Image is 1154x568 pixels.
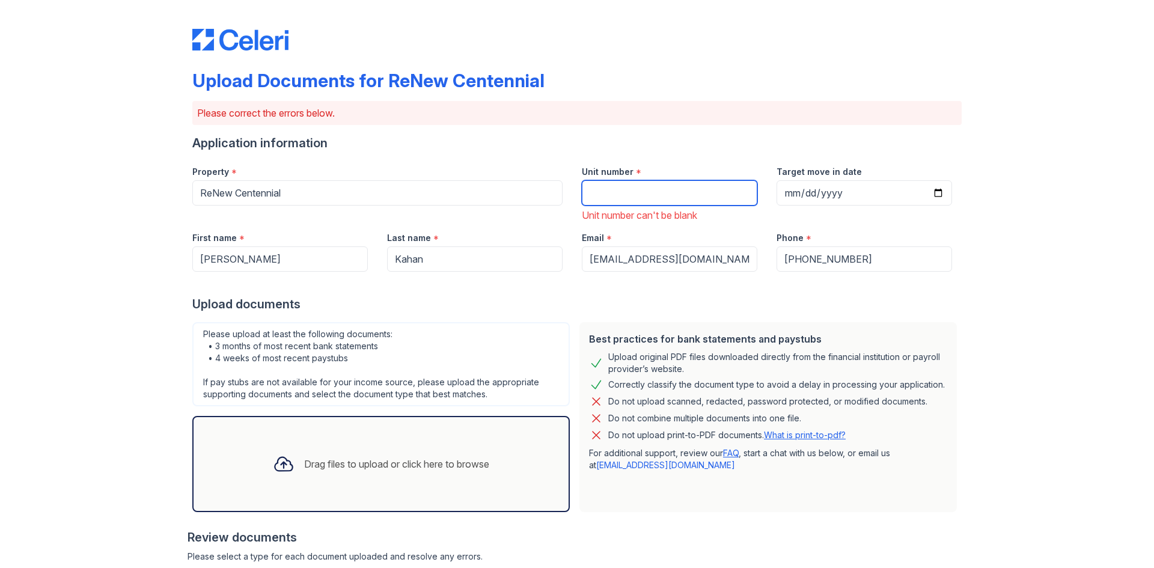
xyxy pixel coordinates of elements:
[589,447,947,471] p: For additional support, review our , start a chat with us below, or email us at
[582,208,757,222] div: Unit number can't be blank
[387,232,431,244] label: Last name
[589,332,947,346] div: Best practices for bank statements and paystubs
[764,430,846,440] a: What is print-to-pdf?
[777,166,862,178] label: Target move in date
[192,29,288,50] img: CE_Logo_Blue-a8612792a0a2168367f1c8372b55b34899dd931a85d93a1a3d3e32e68fde9ad4.png
[777,232,804,244] label: Phone
[582,232,604,244] label: Email
[188,529,962,546] div: Review documents
[608,429,846,441] p: Do not upload print-to-PDF documents.
[192,135,962,151] div: Application information
[608,351,947,375] div: Upload original PDF files downloaded directly from the financial institution or payroll provider’...
[192,232,237,244] label: First name
[608,411,801,426] div: Do not combine multiple documents into one file.
[192,322,570,406] div: Please upload at least the following documents: • 3 months of most recent bank statements • 4 wee...
[596,460,735,470] a: [EMAIL_ADDRESS][DOMAIN_NAME]
[304,457,489,471] div: Drag files to upload or click here to browse
[582,166,633,178] label: Unit number
[608,377,945,392] div: Correctly classify the document type to avoid a delay in processing your application.
[192,166,229,178] label: Property
[608,394,927,409] div: Do not upload scanned, redacted, password protected, or modified documents.
[188,551,962,563] div: Please select a type for each document uploaded and resolve any errors.
[197,106,957,120] p: Please correct the errors below.
[192,296,962,313] div: Upload documents
[192,70,545,91] div: Upload Documents for ReNew Centennial
[723,448,739,458] a: FAQ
